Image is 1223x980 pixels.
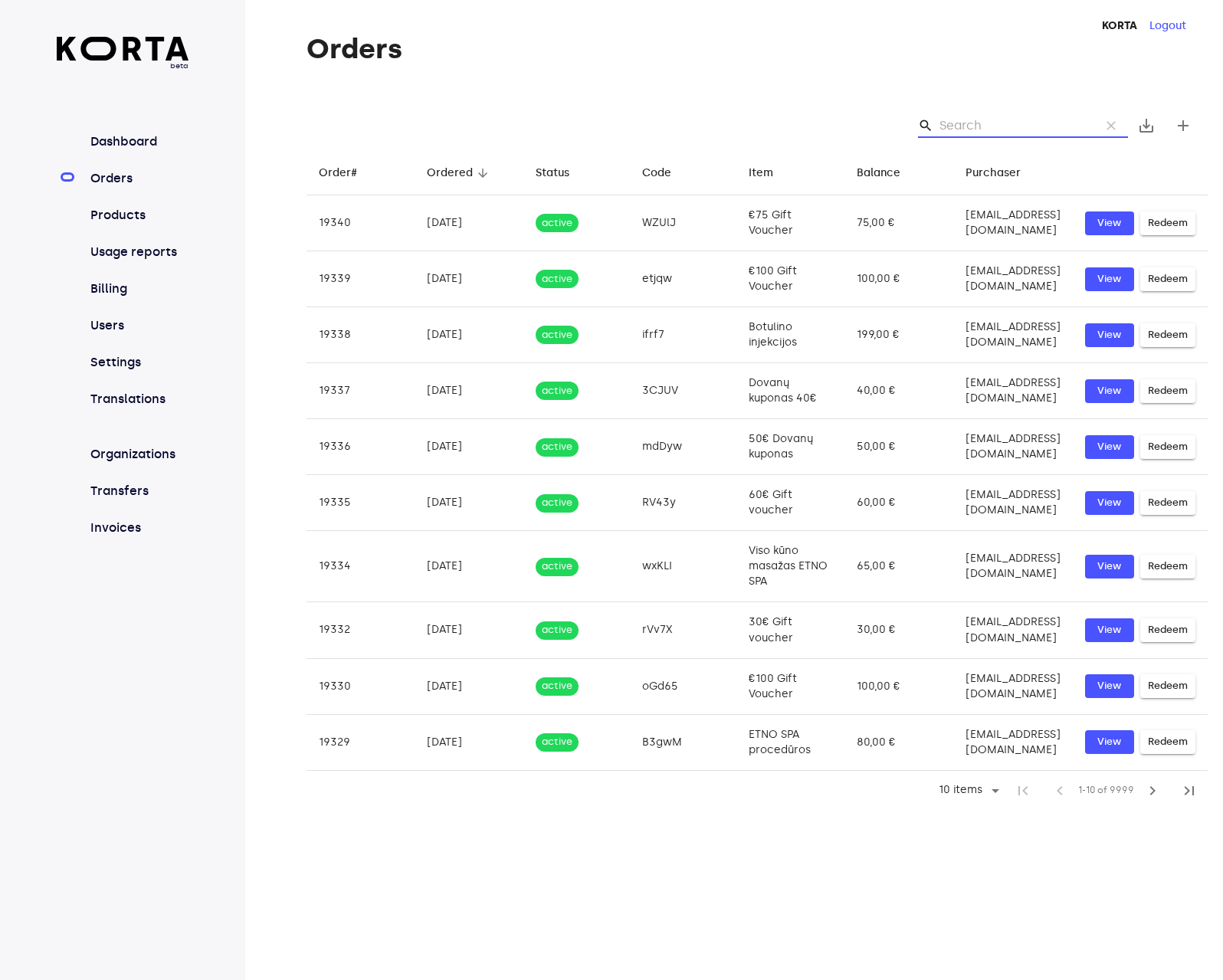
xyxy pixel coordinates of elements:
span: last_page [1180,782,1198,800]
td: [DATE] [415,195,523,251]
a: Organizations [87,445,189,464]
span: View [1093,494,1126,512]
td: [EMAIL_ADDRESS][DOMAIN_NAME] [953,475,1073,531]
td: 80,00 € [844,714,953,770]
td: oGd65 [630,658,736,714]
td: [DATE] [415,714,523,770]
span: Previous Page [1041,772,1078,809]
span: Item [749,164,793,182]
td: [EMAIL_ADDRESS][DOMAIN_NAME] [953,419,1073,475]
button: View [1085,435,1134,459]
a: Transfers [87,482,189,500]
td: 19336 [307,419,415,475]
input: Search [939,113,1088,138]
td: 19332 [307,602,415,658]
span: Search [918,118,933,133]
span: Redeem [1148,733,1188,751]
td: mdDyw [630,419,736,475]
button: Redeem [1140,379,1195,403]
td: rVv7X [630,602,736,658]
td: Dovanų kuponas 40€ [736,363,844,419]
td: 60€ Gift voucher [736,475,844,531]
span: View [1093,677,1126,695]
td: 19339 [307,251,415,307]
a: Orders [87,169,189,188]
td: [DATE] [415,251,523,307]
button: Redeem [1140,211,1195,235]
td: 19335 [307,475,415,531]
td: RV43y [630,475,736,531]
td: 100,00 € [844,658,953,714]
button: View [1085,618,1134,642]
td: [DATE] [415,419,523,475]
td: ifrf7 [630,307,736,363]
div: Order# [319,164,357,182]
a: beta [57,37,189,71]
span: active [536,623,579,637]
span: Balance [857,164,920,182]
span: View [1093,270,1126,288]
button: View [1085,491,1134,515]
span: active [536,496,579,510]
span: Ordered [427,164,493,182]
a: View [1085,323,1134,347]
a: Billing [87,280,189,298]
span: active [536,384,579,398]
span: View [1093,558,1126,575]
span: Redeem [1148,677,1188,695]
span: add [1174,116,1192,135]
span: View [1093,733,1126,751]
span: Redeem [1148,326,1188,344]
button: Redeem [1140,323,1195,347]
div: Purchaser [966,164,1021,182]
td: ETNO SPA procedūros [736,714,844,770]
td: [DATE] [415,475,523,531]
span: Status [536,164,589,182]
button: Redeem [1140,267,1195,291]
a: Translations [87,390,189,408]
td: [EMAIL_ADDRESS][DOMAIN_NAME] [953,251,1073,307]
td: [EMAIL_ADDRESS][DOMAIN_NAME] [953,531,1073,602]
a: Products [87,206,189,225]
a: View [1085,730,1134,754]
td: 50€ Dovanų kuponas [736,419,844,475]
span: Last Page [1171,772,1208,809]
td: 19330 [307,658,415,714]
div: Balance [857,164,900,182]
a: Dashboard [87,133,189,151]
span: Purchaser [966,164,1041,182]
span: active [536,272,579,287]
span: Redeem [1148,215,1188,232]
img: Korta [57,37,189,61]
a: View [1085,267,1134,291]
span: active [536,679,579,693]
div: Status [536,164,569,182]
td: 19338 [307,307,415,363]
span: Redeem [1148,270,1188,288]
span: arrow_downward [476,166,490,180]
td: [DATE] [415,531,523,602]
td: €100 Gift Voucher [736,658,844,714]
td: 19334 [307,531,415,602]
span: View [1093,438,1126,456]
a: Settings [87,353,189,372]
span: Order# [319,164,377,182]
a: View [1085,674,1134,698]
button: View [1085,211,1134,235]
td: 199,00 € [844,307,953,363]
td: 19340 [307,195,415,251]
td: 100,00 € [844,251,953,307]
td: 75,00 € [844,195,953,251]
td: 30€ Gift voucher [736,602,844,658]
span: save_alt [1137,116,1156,135]
td: WZUlJ [630,195,736,251]
div: Code [642,164,671,182]
td: €100 Gift Voucher [736,251,844,307]
span: Redeem [1148,558,1188,575]
span: First Page [1005,772,1041,809]
span: 1-10 of 9999 [1078,783,1134,798]
button: Export [1128,107,1165,144]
